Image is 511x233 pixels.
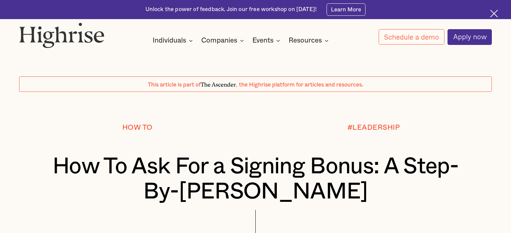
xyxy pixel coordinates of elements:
[39,154,472,204] h1: How To Ask For a Signing Bonus: A Step-By-[PERSON_NAME]
[448,29,492,45] a: Apply now
[153,37,186,45] div: Individuals
[201,37,237,45] div: Companies
[347,124,400,132] div: #LEADERSHIP
[490,10,498,17] img: Cross icon
[327,3,366,15] a: Learn More
[19,22,104,48] img: Highrise logo
[236,82,363,88] span: , the Highrise platform for articles and resources.
[379,29,444,45] a: Schedule a demo
[252,37,273,45] div: Events
[201,80,236,87] span: The Ascender
[153,37,195,45] div: Individuals
[122,124,153,132] div: How To
[201,37,246,45] div: Companies
[252,37,282,45] div: Events
[289,37,322,45] div: Resources
[145,6,317,13] div: Unlock the power of feedback. Join our free workshop on [DATE]!
[289,37,331,45] div: Resources
[148,82,201,88] span: This article is part of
